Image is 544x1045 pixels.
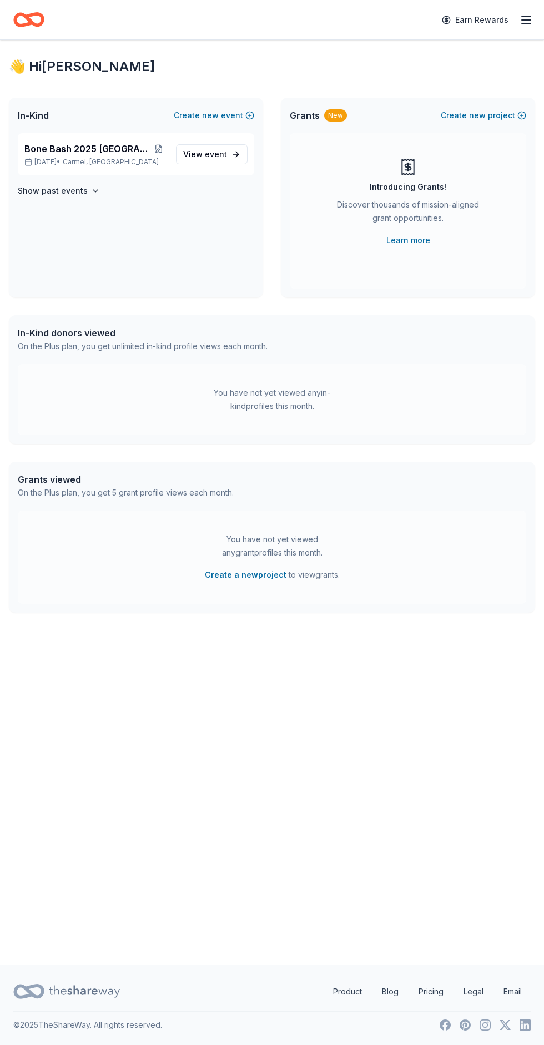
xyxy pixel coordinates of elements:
[205,149,227,159] span: event
[370,180,446,194] div: Introducing Grants!
[435,10,515,30] a: Earn Rewards
[386,234,430,247] a: Learn more
[469,109,486,122] span: new
[203,533,341,559] div: You have not yet viewed any grant profiles this month.
[18,184,100,198] button: Show past events
[18,486,234,499] div: On the Plus plan, you get 5 grant profile views each month.
[324,109,347,122] div: New
[334,198,482,229] div: Discover thousands of mission-aligned grant opportunities.
[205,568,286,582] button: Create a newproject
[24,158,167,166] p: [DATE] •
[202,109,219,122] span: new
[18,326,268,340] div: In-Kind donors viewed
[18,184,88,198] h4: Show past events
[441,109,526,122] button: Createnewproject
[24,142,150,155] span: Bone Bash 2025 [GEOGRAPHIC_DATA]
[203,386,341,413] div: You have not yet viewed any in-kind profiles this month.
[176,144,248,164] a: View event
[205,568,340,582] span: to view grants .
[410,981,452,1003] a: Pricing
[174,109,254,122] button: Createnewevent
[183,148,227,161] span: View
[18,340,268,353] div: On the Plus plan, you get unlimited in-kind profile views each month.
[373,981,407,1003] a: Blog
[13,7,44,33] a: Home
[324,981,531,1003] nav: quick links
[290,109,320,122] span: Grants
[9,58,535,75] div: 👋 Hi [PERSON_NAME]
[324,981,371,1003] a: Product
[13,1018,162,1032] p: © 2025 TheShareWay. All rights reserved.
[18,109,49,122] span: In-Kind
[455,981,492,1003] a: Legal
[18,473,234,486] div: Grants viewed
[63,158,159,166] span: Carmel, [GEOGRAPHIC_DATA]
[495,981,531,1003] a: Email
